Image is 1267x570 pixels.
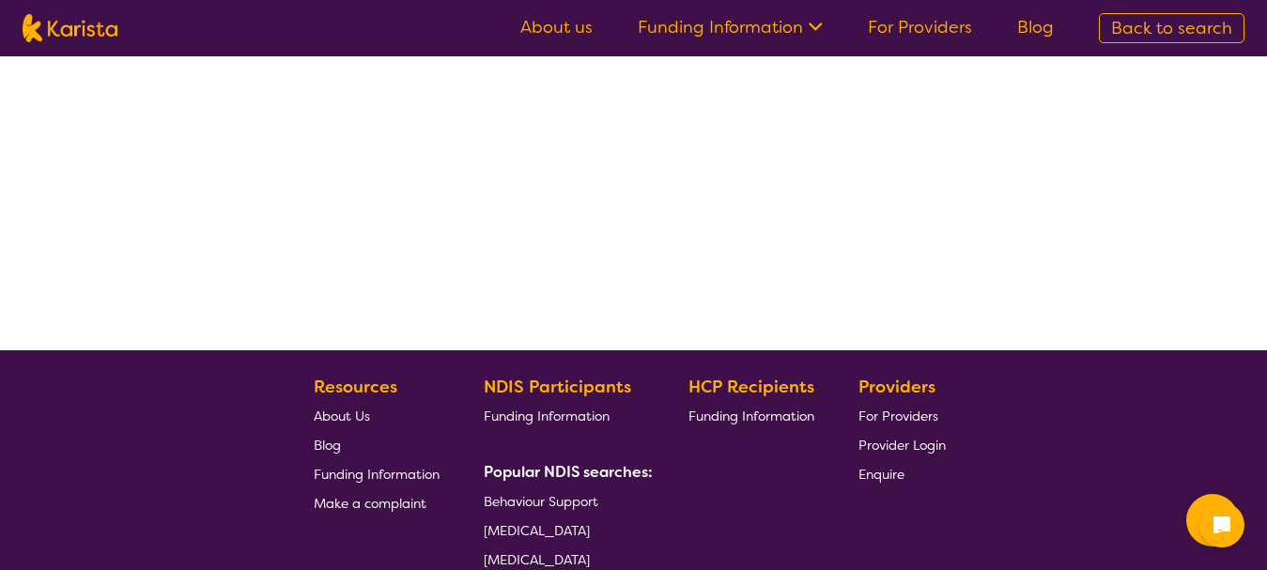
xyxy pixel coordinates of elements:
[858,408,938,424] span: For Providers
[484,408,610,424] span: Funding Information
[314,437,341,454] span: Blog
[1186,494,1239,547] button: Channel Menu
[484,462,653,482] b: Popular NDIS searches:
[484,516,645,545] a: [MEDICAL_DATA]
[314,495,426,512] span: Make a complaint
[638,16,823,39] a: Funding Information
[314,430,440,459] a: Blog
[1111,17,1232,39] span: Back to search
[314,376,397,398] b: Resources
[314,459,440,488] a: Funding Information
[484,376,631,398] b: NDIS Participants
[858,459,946,488] a: Enquire
[868,16,972,39] a: For Providers
[314,401,440,430] a: About Us
[484,401,645,430] a: Funding Information
[1099,13,1244,43] a: Back to search
[858,466,904,483] span: Enquire
[858,437,946,454] span: Provider Login
[1017,16,1054,39] a: Blog
[858,430,946,459] a: Provider Login
[688,408,814,424] span: Funding Information
[484,486,645,516] a: Behaviour Support
[314,466,440,483] span: Funding Information
[858,376,935,398] b: Providers
[314,408,370,424] span: About Us
[484,551,590,568] span: [MEDICAL_DATA]
[688,376,814,398] b: HCP Recipients
[484,522,590,539] span: [MEDICAL_DATA]
[484,493,598,510] span: Behaviour Support
[688,401,814,430] a: Funding Information
[23,14,117,42] img: Karista logo
[858,401,946,430] a: For Providers
[520,16,593,39] a: About us
[314,488,440,517] a: Make a complaint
